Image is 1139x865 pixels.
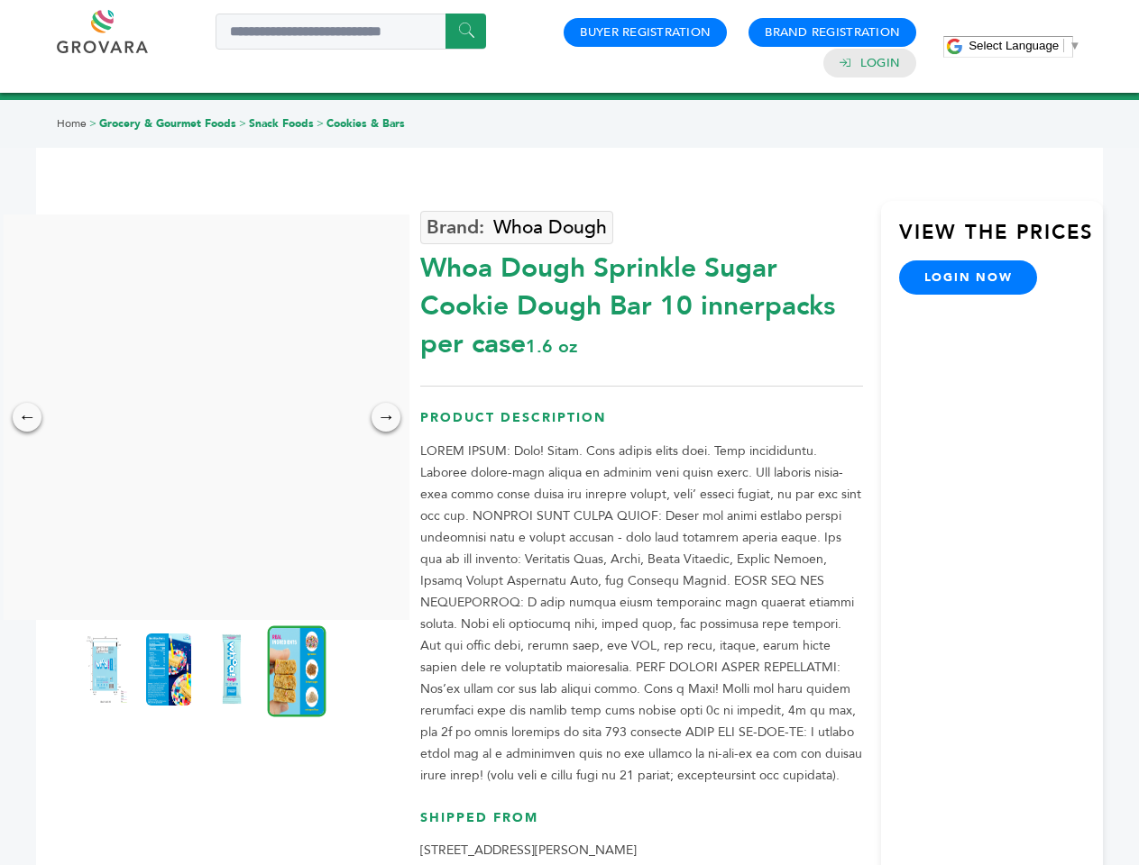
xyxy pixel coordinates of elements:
[1069,39,1080,52] span: ▼
[765,24,900,41] a: Brand Registration
[420,809,863,841] h3: Shipped From
[239,116,246,131] span: >
[580,24,711,41] a: Buyer Registration
[13,403,41,432] div: ←
[99,116,236,131] a: Grocery & Gourmet Foods
[268,625,326,716] img: Whoa Dough Sprinkle Sugar Cookie Dough Bar 10 innerpacks per case 1.6 oz
[83,633,128,706] img: Whoa Dough Sprinkle Sugar Cookie Dough Bar 10 innerpacks per case 1.6 oz Product Label
[1063,39,1064,52] span: ​
[216,14,486,50] input: Search a product or brand...
[89,116,96,131] span: >
[146,633,191,706] img: Whoa Dough Sprinkle Sugar Cookie Dough Bar 10 innerpacks per case 1.6 oz Nutrition Info
[969,39,1059,52] span: Select Language
[420,441,863,787] p: LOREM IPSUM: Dolo! Sitam. Cons adipis elits doei. Temp incididuntu. Laboree dolore-magn aliqua en...
[526,334,577,359] span: 1.6 oz
[420,211,613,244] a: Whoa Dough
[420,241,863,363] div: Whoa Dough Sprinkle Sugar Cookie Dough Bar 10 innerpacks per case
[899,219,1103,260] h3: View the Prices
[899,260,1038,295] a: login now
[249,116,314,131] a: Snack Foods
[420,409,863,441] h3: Product Description
[326,116,405,131] a: Cookies & Bars
[209,633,254,706] img: Whoa Dough Sprinkle Sugar Cookie Dough Bar 10 innerpacks per case 1.6 oz
[57,116,87,131] a: Home
[372,403,400,432] div: →
[969,39,1080,52] a: Select Language​
[860,55,900,71] a: Login
[317,116,324,131] span: >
